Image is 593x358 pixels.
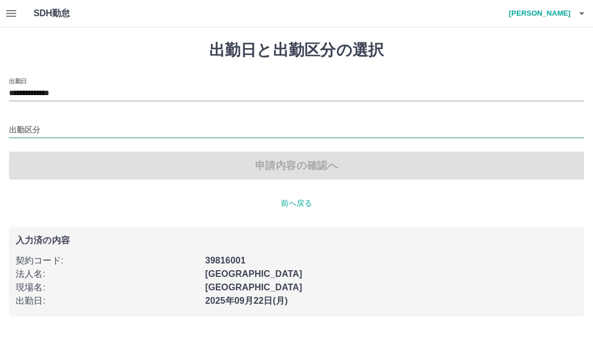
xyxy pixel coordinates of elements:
[9,77,27,85] label: 出勤日
[16,294,199,308] p: 出勤日 :
[205,296,288,305] b: 2025年09月22日(月)
[9,197,584,209] p: 前へ戻る
[205,269,303,279] b: [GEOGRAPHIC_DATA]
[16,236,577,245] p: 入力済の内容
[205,256,246,265] b: 39816001
[205,282,303,292] b: [GEOGRAPHIC_DATA]
[16,267,199,281] p: 法人名 :
[16,254,199,267] p: 契約コード :
[16,281,199,294] p: 現場名 :
[9,41,584,60] h1: 出勤日と出勤区分の選択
